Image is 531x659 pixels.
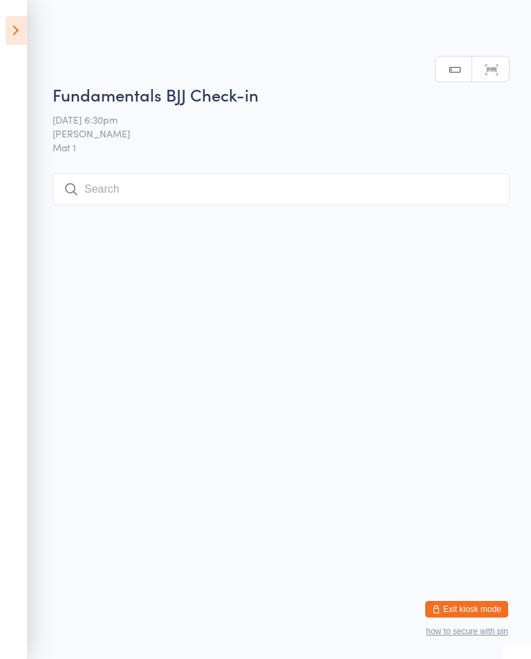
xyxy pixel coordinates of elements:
[426,627,508,636] button: how to secure with pin
[425,601,508,618] button: Exit kiosk mode
[53,140,510,154] span: Mat 1
[53,113,488,126] span: [DATE] 6:30pm
[53,83,510,106] h2: Fundamentals BJJ Check-in
[53,126,488,140] span: [PERSON_NAME]
[53,173,510,205] input: Search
